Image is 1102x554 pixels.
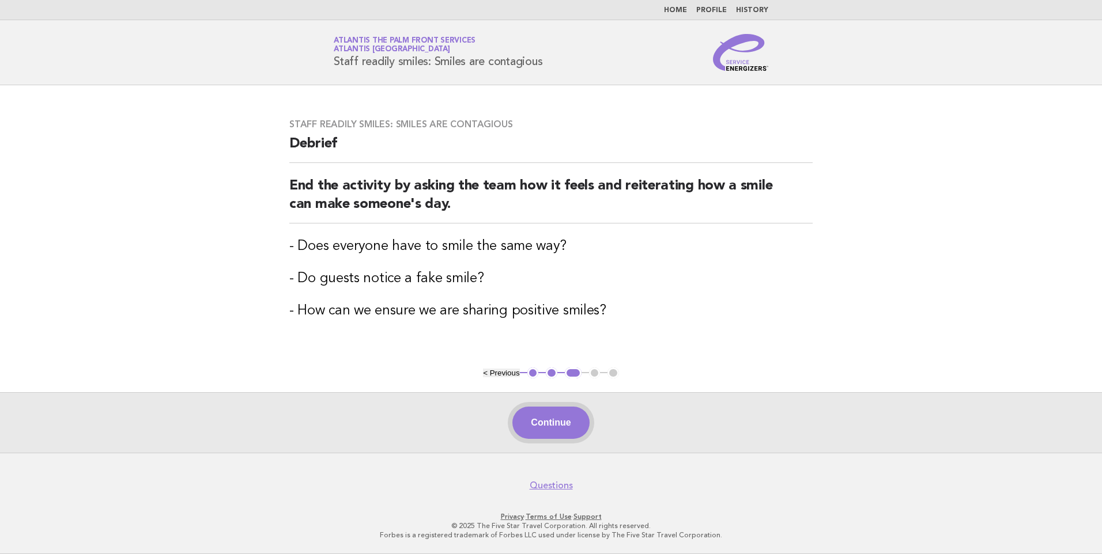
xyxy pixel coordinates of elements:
a: Support [573,513,602,521]
a: Home [664,7,687,14]
h3: Staff readily smiles: Smiles are contagious [289,119,813,130]
p: © 2025 The Five Star Travel Corporation. All rights reserved. [198,521,904,530]
a: Terms of Use [526,513,572,521]
h3: - How can we ensure we are sharing positive smiles? [289,302,813,320]
button: 1 [527,367,539,379]
h2: Debrief [289,135,813,163]
span: Atlantis [GEOGRAPHIC_DATA] [334,46,450,54]
h2: End the activity by asking the team how it feels and reiterating how a smile can make someone's day. [289,177,813,223]
button: Continue [512,407,589,439]
img: Service Energizers [713,34,768,71]
a: Questions [530,480,573,491]
button: < Previous [483,369,519,377]
a: Profile [696,7,727,14]
h3: - Does everyone have to smile the same way? [289,237,813,256]
a: History [736,7,768,14]
button: 3 [565,367,582,379]
p: Forbes is a registered trademark of Forbes LLC used under license by The Five Star Travel Corpora... [198,530,904,540]
h3: - Do guests notice a fake smile? [289,270,813,288]
a: Privacy [501,513,524,521]
p: · · [198,512,904,521]
a: Atlantis The Palm Front ServicesAtlantis [GEOGRAPHIC_DATA] [334,37,475,53]
h1: Staff readily smiles: Smiles are contagious [334,37,542,67]
button: 2 [546,367,557,379]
